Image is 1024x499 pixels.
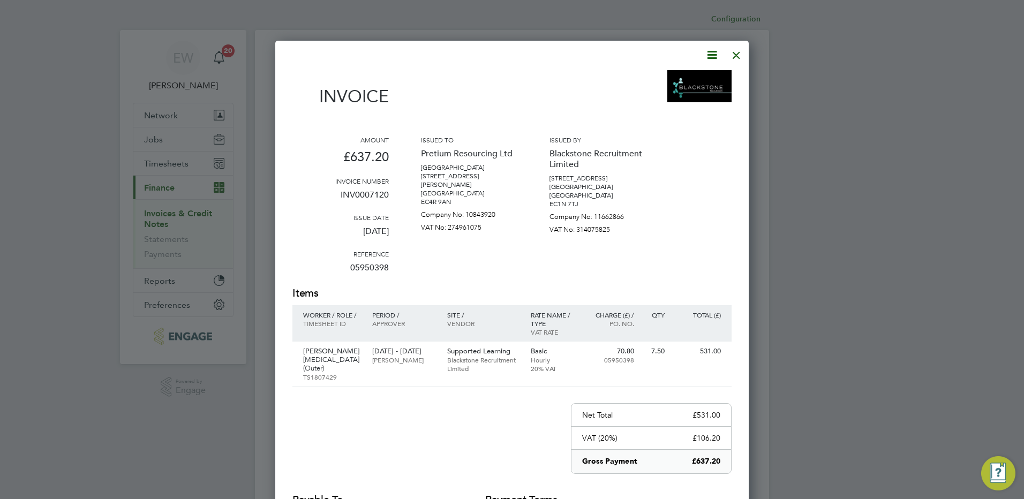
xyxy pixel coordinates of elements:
p: Total (£) [675,311,721,319]
p: 531.00 [675,347,721,356]
h3: Reference [292,249,389,258]
p: QTY [645,311,665,319]
p: Basic [531,347,577,356]
p: £637.20 [292,144,389,177]
p: Timesheet ID [303,319,362,328]
p: Net Total [582,410,613,420]
p: £531.00 [692,410,720,420]
p: Rate name / type [531,311,577,328]
p: [GEOGRAPHIC_DATA] [421,189,517,198]
p: Supported Learning [447,347,520,356]
h3: Issued by [549,135,646,144]
p: Company No: 10843920 [421,206,517,219]
p: Blackstone Recruitment Limited [549,144,646,174]
p: TS1807429 [303,373,362,381]
p: Site / [447,311,520,319]
p: [GEOGRAPHIC_DATA] [549,183,646,191]
p: Worker / Role / [303,311,362,319]
p: EC1N 7TJ [549,200,646,208]
p: [PERSON_NAME] [372,356,436,364]
p: [MEDICAL_DATA] (Outer) [303,356,362,373]
p: [STREET_ADDRESS] [549,174,646,183]
p: EC4R 9AN [421,198,517,206]
p: 7.50 [645,347,665,356]
p: Blackstone Recruitment Limited [447,356,520,373]
p: Company No: 11662866 [549,208,646,221]
p: Vendor [447,319,520,328]
p: [GEOGRAPHIC_DATA] [421,163,517,172]
p: 20% VAT [531,364,577,373]
p: [DATE] - [DATE] [372,347,436,356]
p: 70.80 [588,347,634,356]
p: £637.20 [692,456,720,467]
p: Approver [372,319,436,328]
p: VAT (20%) [582,433,618,443]
p: [PERSON_NAME] [303,347,362,356]
h3: Amount [292,135,389,144]
p: [GEOGRAPHIC_DATA] [549,191,646,200]
p: £106.20 [692,433,720,443]
button: Engage Resource Center [981,456,1015,490]
h1: Invoice [292,86,389,107]
h2: Items [292,286,732,301]
p: VAT No: 314075825 [549,221,646,234]
p: VAT No: 274961075 [421,219,517,232]
h3: Issued to [421,135,517,144]
p: VAT rate [531,328,577,336]
p: Charge (£) / [588,311,634,319]
p: Hourly [531,356,577,364]
p: [DATE] [292,222,389,249]
p: INV0007120 [292,185,389,213]
p: Pretium Resourcing Ltd [421,144,517,163]
h3: Issue date [292,213,389,222]
p: Gross Payment [582,456,637,467]
p: [STREET_ADDRESS][PERSON_NAME] [421,172,517,189]
p: 05950398 [292,258,389,286]
p: 05950398 [588,356,634,364]
p: Period / [372,311,436,319]
img: blackstonerecruitment-logo-remittance.png [667,70,732,102]
p: Po. No. [588,319,634,328]
h3: Invoice number [292,177,389,185]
